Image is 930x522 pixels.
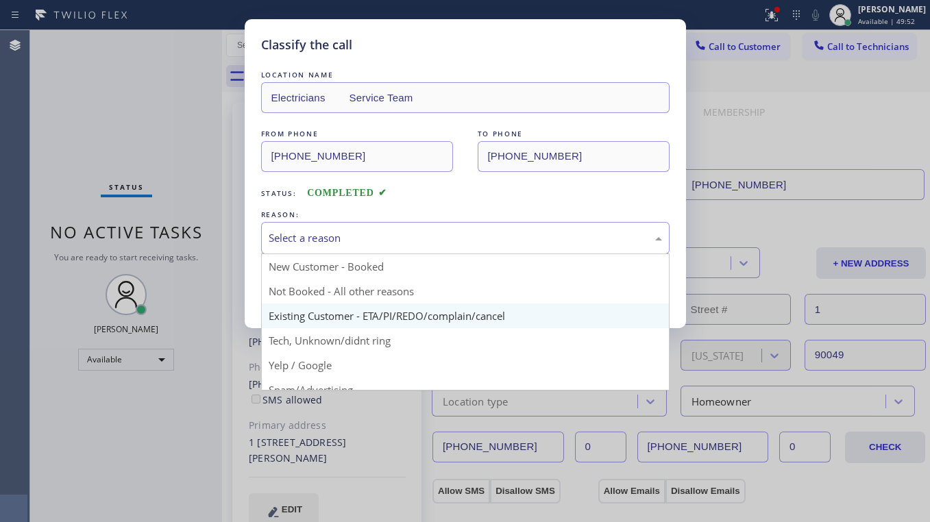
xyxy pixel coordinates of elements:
[307,188,387,198] span: COMPLETED
[261,141,453,172] input: From phone
[262,328,669,353] div: Tech, Unknown/didnt ring
[478,127,670,141] div: TO PHONE
[261,68,670,82] div: LOCATION NAME
[262,254,669,279] div: New Customer - Booked
[262,353,669,377] div: Yelp / Google
[478,141,670,172] input: To phone
[262,303,669,328] div: Existing Customer - ETA/PI/REDO/complain/cancel
[269,230,662,246] div: Select a reason
[261,188,297,198] span: Status:
[262,377,669,402] div: Spam/Advertising
[261,208,670,222] div: REASON:
[261,36,352,54] h5: Classify the call
[261,127,453,141] div: FROM PHONE
[262,279,669,303] div: Not Booked - All other reasons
